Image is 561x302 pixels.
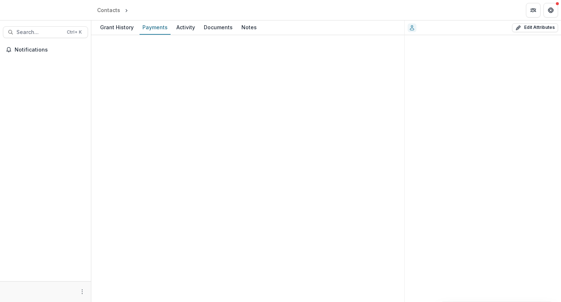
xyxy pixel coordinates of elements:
[543,3,558,18] button: Get Help
[238,20,260,35] a: Notes
[97,22,137,33] div: Grant History
[173,20,198,35] a: Activity
[94,5,161,15] nav: breadcrumb
[15,47,85,53] span: Notifications
[3,44,88,56] button: Notifications
[97,6,120,14] div: Contacts
[3,26,88,38] button: Search...
[201,22,236,33] div: Documents
[97,20,137,35] a: Grant History
[173,22,198,33] div: Activity
[140,22,171,33] div: Payments
[526,3,541,18] button: Partners
[94,5,123,15] a: Contacts
[201,20,236,35] a: Documents
[512,23,558,32] button: Edit Attributes
[78,287,87,296] button: More
[65,28,83,36] div: Ctrl + K
[238,22,260,33] div: Notes
[16,29,62,35] span: Search...
[140,20,171,35] a: Payments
